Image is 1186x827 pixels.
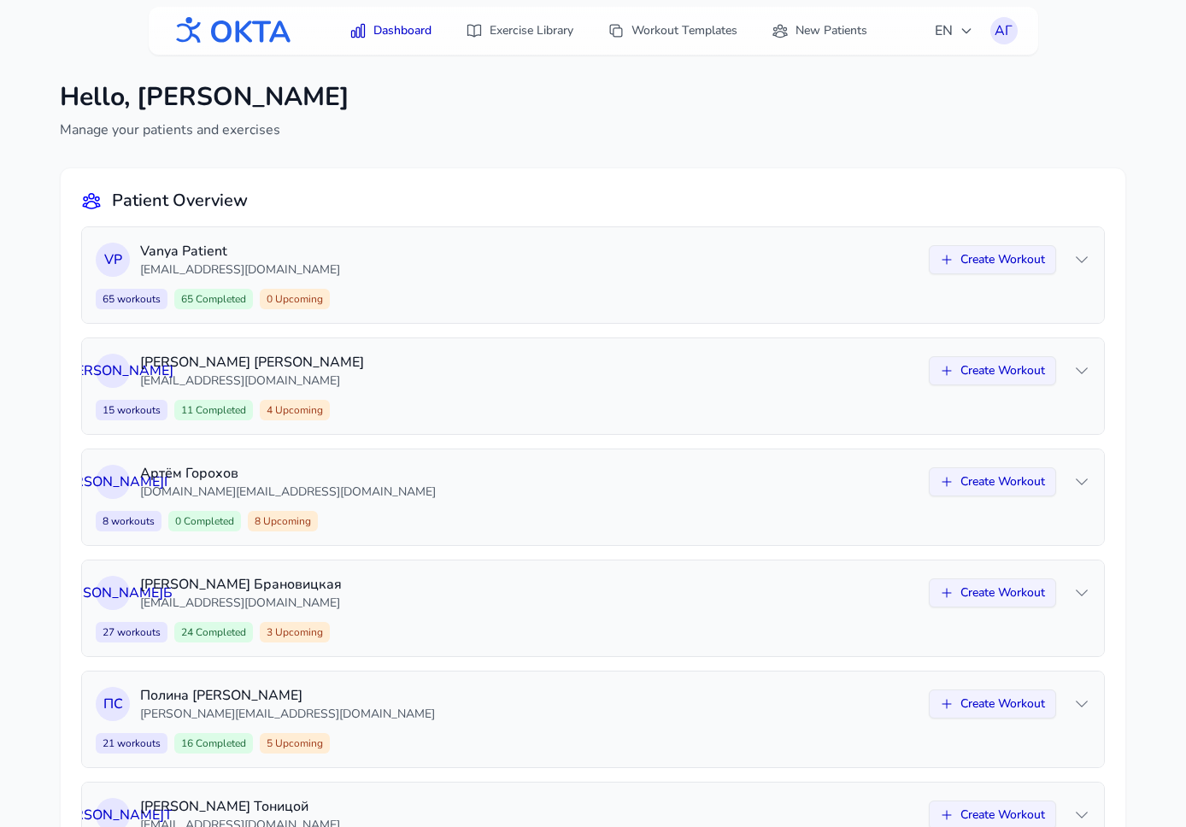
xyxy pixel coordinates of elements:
span: Upcoming [273,625,323,639]
a: New Patients [761,15,878,46]
span: 8 [96,511,161,531]
span: 8 [248,511,318,531]
span: Upcoming [273,403,323,417]
span: Completed [193,403,246,417]
p: Vanya Patient [140,241,919,261]
span: 11 [174,400,253,420]
button: Create Workout [929,689,1056,718]
span: [PERSON_NAME] Б [53,583,173,603]
p: [EMAIL_ADDRESS][DOMAIN_NAME] [140,595,919,612]
span: 16 [174,733,253,754]
span: 65 [96,289,167,309]
img: OKTA logo [169,9,292,53]
span: 0 [168,511,241,531]
span: Completed [193,625,246,639]
span: 65 [174,289,253,309]
span: 27 [96,622,167,642]
h1: Hello, [PERSON_NAME] [60,82,349,113]
span: 4 [260,400,330,420]
a: Exercise Library [455,15,584,46]
button: EN [925,14,983,48]
span: 5 [260,733,330,754]
p: [EMAIL_ADDRESS][DOMAIN_NAME] [140,372,919,390]
p: [DOMAIN_NAME][EMAIL_ADDRESS][DOMAIN_NAME] [140,484,919,501]
span: workouts [114,403,161,417]
span: EN [935,21,973,41]
p: Manage your patients and exercises [60,120,349,140]
button: АГ [990,17,1018,44]
span: workouts [114,625,161,639]
span: Completed [181,514,234,528]
span: Upcoming [273,736,323,750]
p: [PERSON_NAME] [PERSON_NAME] [140,352,919,372]
span: [PERSON_NAME] Т [54,805,173,825]
p: Полина [PERSON_NAME] [140,685,919,706]
span: workouts [114,292,161,306]
span: Completed [193,736,246,750]
a: Dashboard [339,15,442,46]
span: workouts [114,736,161,750]
p: Артём Горохов [140,463,919,484]
span: 0 [260,289,330,309]
h2: Patient Overview [112,189,248,213]
p: [EMAIL_ADDRESS][DOMAIN_NAME] [140,261,919,279]
span: [PERSON_NAME] Г [54,472,172,492]
span: 15 [96,400,167,420]
p: [PERSON_NAME] Брановицкая [140,574,919,595]
p: [PERSON_NAME] Тоницой [140,796,919,817]
span: workouts [109,514,155,528]
button: Create Workout [929,467,1056,496]
button: Create Workout [929,245,1056,274]
button: Create Workout [929,356,1056,385]
span: 24 [174,622,253,642]
span: Upcoming [261,514,311,528]
span: Completed [193,292,246,306]
span: 3 [260,622,330,642]
a: Workout Templates [597,15,748,46]
button: Create Workout [929,578,1056,607]
span: П С [103,694,123,714]
p: [PERSON_NAME][EMAIL_ADDRESS][DOMAIN_NAME] [140,706,919,723]
span: 21 [96,733,167,754]
span: V P [104,249,122,270]
span: Upcoming [273,292,323,306]
span: О [PERSON_NAME] [53,361,173,381]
